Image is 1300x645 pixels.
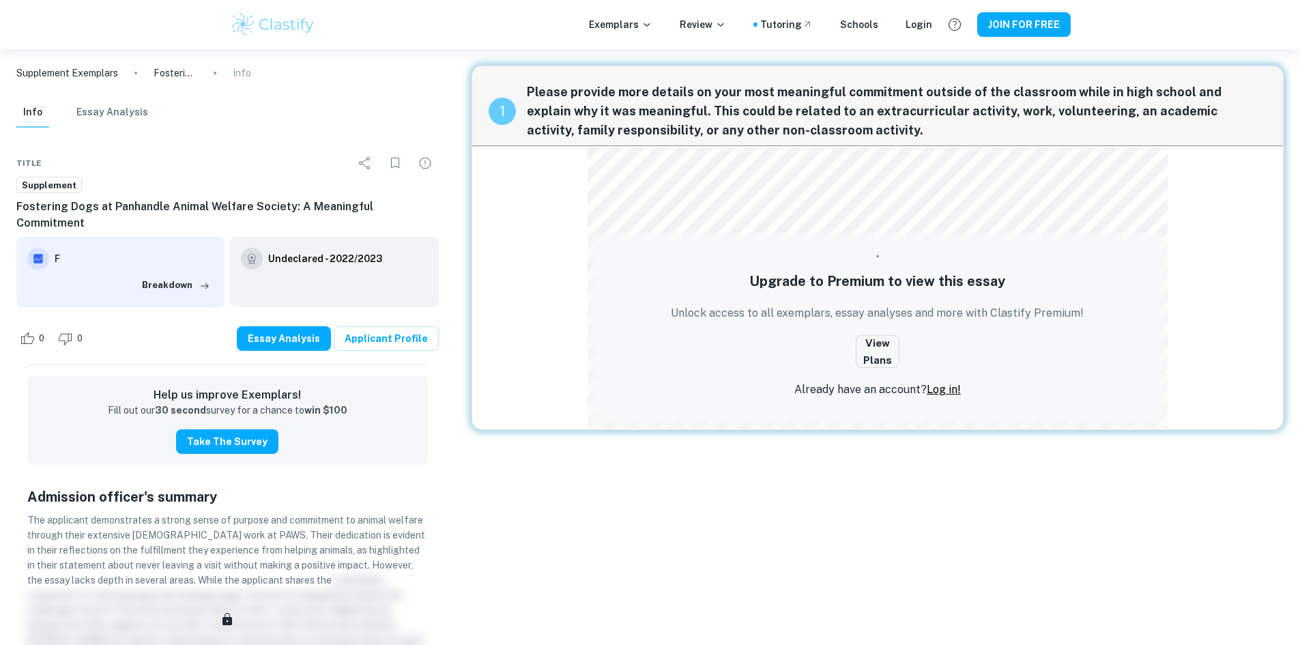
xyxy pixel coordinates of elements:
a: Schools [840,17,878,32]
p: Exemplars [589,17,652,32]
button: Info [16,98,49,128]
span: The applicant demonstrates a strong sense of purpose and commitment to animal welfare through the... [27,515,425,586]
span: Please provide more details on your most meaningful commitment outside of the classroom while in ... [527,83,1267,140]
a: Undeclared - 2022/2023 [268,248,382,270]
span: 0 [31,332,52,345]
img: Clastify logo [230,11,317,38]
h5: Upgrade to Premium to view this essay [749,271,1005,291]
button: Essay Analysis [237,326,331,351]
button: Take the Survey [176,429,278,454]
button: Essay Analysis [76,98,148,128]
div: Like [16,328,52,349]
div: Bookmark [381,149,409,177]
button: View Plans [856,335,899,368]
a: Log in! [927,383,961,396]
div: recipe [489,98,516,125]
button: JOIN FOR FREE [977,12,1071,37]
a: Login [906,17,932,32]
h5: Admission officer's summary [27,487,428,507]
p: Fill out our survey for a chance to [108,403,347,418]
h6: F [55,251,214,266]
p: Already have an account? [794,382,961,398]
h6: Help us improve Exemplars! [38,387,417,403]
div: Report issue [411,149,439,177]
p: Review [680,17,726,32]
button: Breakdown [139,275,214,296]
p: Info [233,66,251,81]
div: Dislike [55,328,90,349]
a: Applicant Profile [334,326,439,351]
strong: win $100 [304,405,347,416]
strong: 30 second [155,405,206,416]
span: Title [16,157,42,169]
a: Tutoring [760,17,813,32]
div: Share [351,149,379,177]
h6: Undeclared - 2022/2023 [268,251,382,266]
a: Supplement [16,177,82,194]
a: Supplement Exemplars [16,66,118,81]
span: Supplement [17,179,81,192]
p: Fostering Dogs at Panhandle Animal Welfare Society: A Meaningful Commitment [154,66,197,81]
button: Help and Feedback [943,13,966,36]
h6: Fostering Dogs at Panhandle Animal Welfare Society: A Meaningful Commitment [16,199,439,231]
p: Unlock access to all exemplars, essay analyses and more with Clastify Premium! [671,305,1084,321]
span: 0 [70,332,90,345]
